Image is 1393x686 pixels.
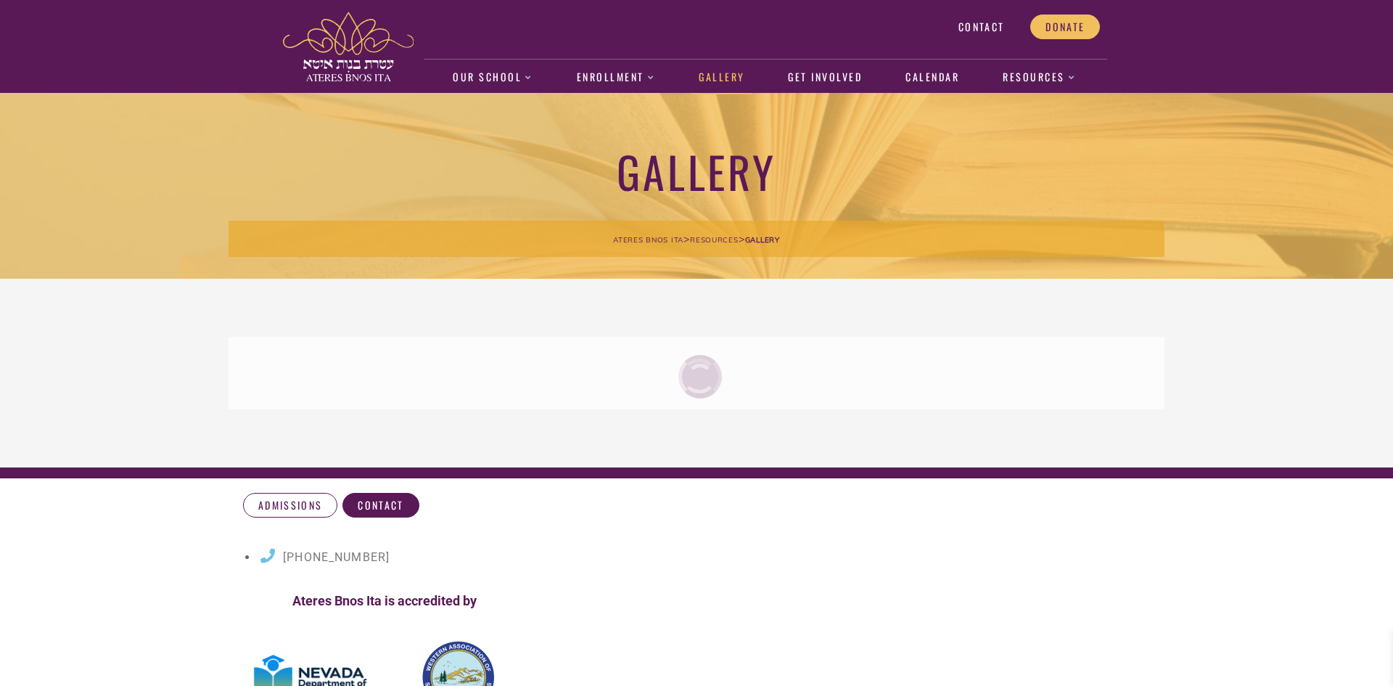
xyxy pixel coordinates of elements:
[690,232,738,245] a: Resources
[995,61,1084,94] a: Resources
[898,61,967,94] a: Calendar
[283,12,414,81] img: ateres
[445,61,541,94] a: Our School
[690,235,738,245] span: Resources
[745,235,780,245] span: Gallery
[342,493,419,518] a: Contact
[613,235,683,245] span: Ateres Bnos Ita
[569,61,662,94] a: Enrollment
[943,15,1019,39] a: Contact
[1030,15,1100,39] a: Donate
[283,550,390,564] span: [PHONE_NUMBER]
[258,550,390,564] a: [PHONE_NUMBER]
[691,61,752,94] a: Gallery
[229,144,1164,198] h1: Gallery
[247,593,522,609] h4: Ateres Bnos Ita is accredited by
[781,61,870,94] a: Get Involved
[229,221,1164,257] div: > >
[358,499,403,512] span: Contact
[243,493,337,518] a: Admissions
[613,232,683,245] a: Ateres Bnos Ita
[958,20,1004,33] span: Contact
[258,499,322,512] span: Admissions
[1045,20,1085,33] span: Donate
